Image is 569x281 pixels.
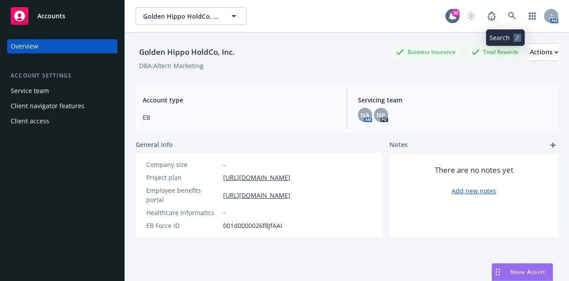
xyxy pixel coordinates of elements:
[146,160,220,169] div: Company size
[7,71,117,80] div: Account settings
[223,208,225,217] span: -
[530,43,558,61] button: Actions
[11,84,49,98] div: Service team
[377,110,385,120] span: NP
[7,114,117,128] a: Client access
[492,264,503,281] div: Drag to move
[503,7,521,25] a: Search
[146,221,220,230] div: EB Force ID
[146,173,220,182] div: Project plan
[7,39,117,53] a: Overview
[146,208,220,217] div: Healthcare Informatics
[143,113,336,122] span: EB
[361,110,369,120] span: NA
[143,95,336,105] span: Account type
[7,84,117,98] a: Service team
[510,268,545,276] span: Nova Assist
[462,7,480,25] a: Start snowing
[11,39,38,53] div: Overview
[389,140,408,151] span: Notes
[11,114,49,128] div: Client access
[136,140,173,149] span: General info
[136,46,238,58] div: Golden Hippo HoldCo, Inc.
[7,99,117,113] a: Client navigator features
[548,140,558,151] a: add
[139,61,204,70] div: DBA: Altern Marketing
[7,4,117,29] a: Accounts
[146,186,220,204] div: Employee benefits portal
[452,186,496,195] a: Add new notes
[492,263,553,281] button: Nova Assist
[452,9,460,17] div: 30
[483,7,501,25] a: Report a Bug
[223,221,282,230] span: 001d0000026f8JfAAI
[435,165,513,175] span: There are no notes yet
[223,191,290,200] a: [URL][DOMAIN_NAME]
[467,46,523,57] div: Total Rewards
[11,99,84,113] div: Client navigator features
[37,12,65,20] span: Accounts
[136,7,247,25] button: Golden Hippo HoldCo, Inc.
[143,12,220,21] span: Golden Hippo HoldCo, Inc.
[530,44,558,61] div: Actions
[223,160,225,169] span: -
[358,95,551,105] span: Servicing team
[524,7,541,25] a: Switch app
[392,46,460,57] div: Business Insurance
[223,173,290,182] a: [URL][DOMAIN_NAME]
